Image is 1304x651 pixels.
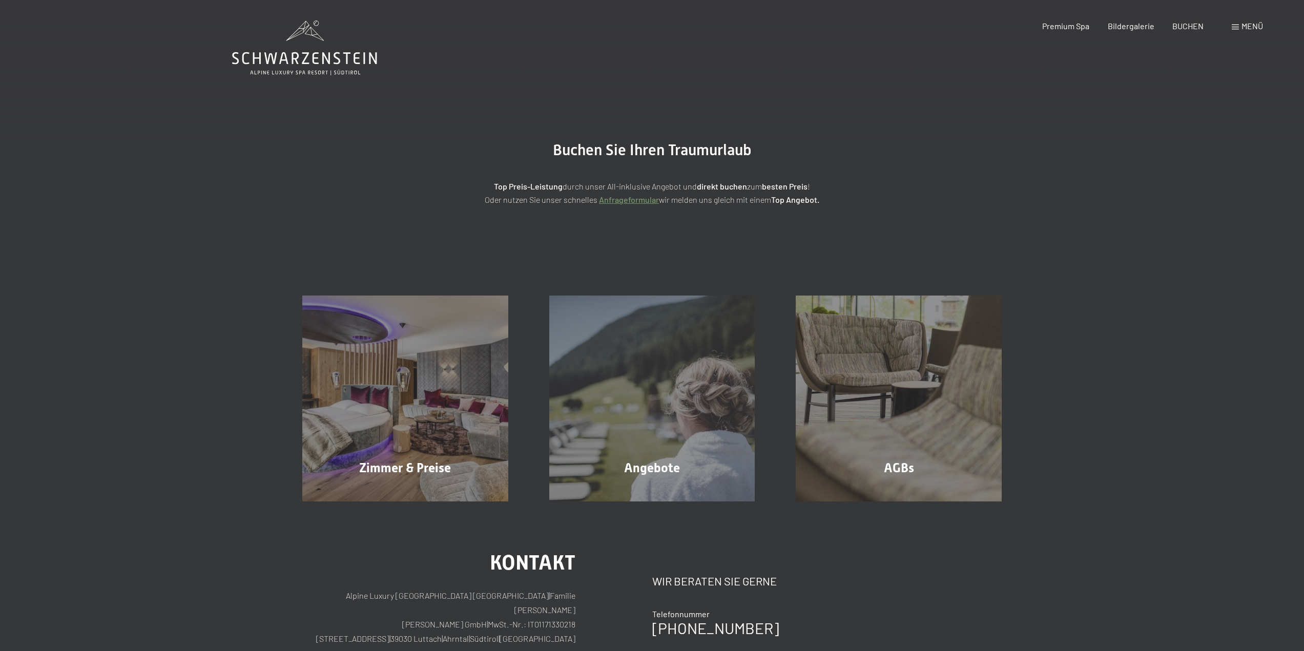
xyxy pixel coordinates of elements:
[599,195,659,204] a: Anfrageformular
[652,609,710,619] span: Telefonnummer
[1241,21,1263,31] span: Menü
[487,619,488,629] span: |
[1172,21,1204,31] a: BUCHEN
[762,181,808,191] strong: besten Preis
[302,589,575,646] p: Alpine Luxury [GEOGRAPHIC_DATA] [GEOGRAPHIC_DATA] Familie [PERSON_NAME] [PERSON_NAME] GmbH MwSt.-...
[697,181,747,191] strong: direkt buchen
[884,460,914,475] span: AGBs
[499,634,500,643] span: |
[442,634,443,643] span: |
[1108,21,1154,31] a: Bildergalerie
[282,296,529,501] a: Buchung Zimmer & Preise
[1042,21,1089,31] a: Premium Spa
[389,634,390,643] span: |
[529,296,776,501] a: Buchung Angebote
[652,619,779,637] a: [PHONE_NUMBER]
[490,551,575,575] span: Kontakt
[396,180,908,206] p: durch unser All-inklusive Angebot und zum ! Oder nutzen Sie unser schnelles wir melden uns gleich...
[624,460,680,475] span: Angebote
[775,296,1022,501] a: Buchung AGBs
[771,195,819,204] strong: Top Angebot.
[652,574,777,587] span: Wir beraten Sie gerne
[553,141,752,159] span: Buchen Sie Ihren Traumurlaub
[469,634,470,643] span: |
[549,591,550,600] span: |
[494,181,563,191] strong: Top Preis-Leistung
[359,460,451,475] span: Zimmer & Preise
